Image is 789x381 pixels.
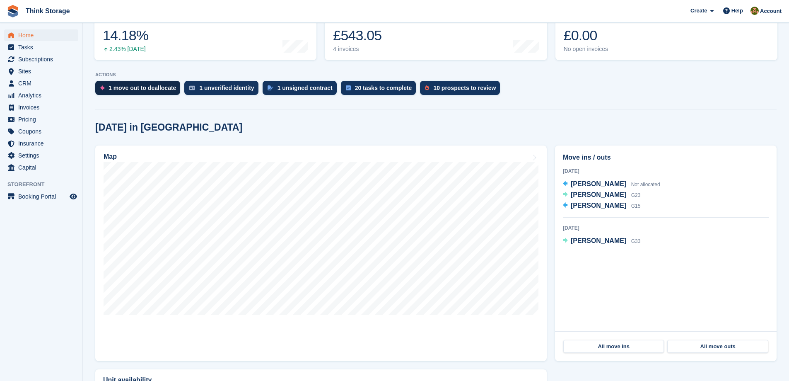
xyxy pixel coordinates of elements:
a: 20 tasks to complete [341,81,420,99]
span: Help [731,7,743,15]
span: Invoices [18,102,68,113]
img: stora-icon-8386f47178a22dfd0bd8f6a31ec36ba5ce8667c1dd55bd0f319d3a0aa187defe.svg [7,5,19,17]
div: £0.00 [564,27,620,44]
div: 1 move out to deallocate [109,85,176,91]
a: menu [4,114,78,125]
span: Capital [18,162,68,173]
div: No open invoices [564,46,620,53]
a: menu [4,138,78,149]
img: contract_signature_icon-13c848040528278c33f63329250d36e43548de30e8caae1d1a13099fd9432cc5.svg [268,85,273,90]
span: Home [18,29,68,41]
a: Preview store [68,192,78,201]
img: task-75834270c22a3079a89374b754ae025e5fb1db73e45f91037f5363f120a921f8.svg [346,85,351,90]
a: menu [4,29,78,41]
span: Coupons [18,126,68,137]
span: Sites [18,66,68,77]
a: Map [95,146,547,361]
span: G15 [631,203,641,209]
span: Tasks [18,41,68,53]
span: Subscriptions [18,53,68,65]
div: 10 prospects to review [433,85,496,91]
div: 4 invoices [333,46,395,53]
span: Booking Portal [18,191,68,202]
span: [PERSON_NAME] [571,237,626,244]
div: 20 tasks to complete [355,85,412,91]
h2: Move ins / outs [563,153,769,163]
a: [PERSON_NAME] G33 [563,236,640,247]
a: Month-to-date sales £543.05 4 invoices [325,7,547,60]
img: Gavin Mackie [750,7,759,15]
span: Analytics [18,90,68,101]
a: menu [4,102,78,113]
span: Insurance [18,138,68,149]
a: menu [4,66,78,77]
span: Storefront [7,180,82,189]
span: CRM [18,78,68,89]
img: verify_identity-adf6edd0f0f0b5bbfe63781bf79b02c33cf7c696d77639b501bdc392416b5a36.svg [189,85,195,90]
span: Pricing [18,114,68,125]
div: 1 unsigned contract [277,85,333,91]
a: All move ins [563,340,664,353]
span: Not allocated [631,182,660,187]
div: [DATE] [563,224,769,232]
span: Create [690,7,707,15]
div: 14.18% [103,27,148,44]
span: Account [760,7,782,15]
a: All move outs [667,340,768,353]
img: move_outs_to_deallocate_icon-f764333ba52eb49d3ac5e1228854f67142a1ed5810a6f6cc68b1a99e826820c5.svg [100,85,104,90]
a: [PERSON_NAME] G23 [563,190,640,201]
span: G33 [631,238,641,244]
a: [PERSON_NAME] Not allocated [563,179,660,190]
a: menu [4,78,78,89]
div: 1 unverified identity [199,85,254,91]
div: [DATE] [563,167,769,175]
span: Settings [18,150,68,161]
div: 2.43% [DATE] [103,46,148,53]
a: Think Storage [22,4,73,18]
a: 1 move out to deallocate [95,81,184,99]
a: menu [4,53,78,65]
span: G23 [631,192,641,198]
a: 10 prospects to review [420,81,504,99]
a: [PERSON_NAME] G15 [563,201,640,211]
span: [PERSON_NAME] [571,180,626,187]
a: Awaiting payment £0.00 No open invoices [555,7,777,60]
a: menu [4,191,78,202]
a: 1 unverified identity [184,81,262,99]
a: 1 unsigned contract [263,81,341,99]
a: menu [4,41,78,53]
h2: [DATE] in [GEOGRAPHIC_DATA] [95,122,242,133]
a: Occupancy 14.18% 2.43% [DATE] [94,7,316,60]
a: menu [4,150,78,161]
img: prospect-51fa495bee0391a8d652442698ab0144808aea92771e9ea1ae160a38d050c398.svg [425,85,429,90]
div: £543.05 [333,27,395,44]
span: [PERSON_NAME] [571,202,626,209]
p: ACTIONS [95,72,777,78]
a: menu [4,162,78,173]
h2: Map [104,153,117,160]
span: [PERSON_NAME] [571,191,626,198]
a: menu [4,126,78,137]
a: menu [4,90,78,101]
